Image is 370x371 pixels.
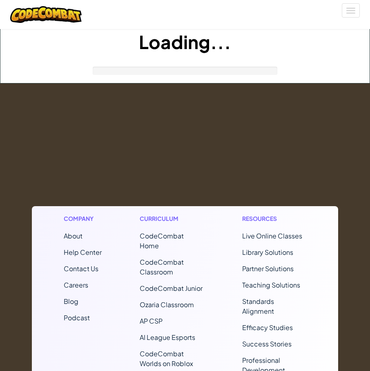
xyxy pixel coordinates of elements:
a: Podcast [64,313,90,322]
img: CodeCombat logo [10,6,82,23]
a: Ozaria Classroom [140,300,194,309]
a: Success Stories [242,340,292,348]
a: AP CSP [140,317,163,325]
span: Contact Us [64,264,98,273]
h1: Resources [242,214,307,223]
a: CodeCombat Worlds on Roblox [140,349,193,368]
h1: Company [64,214,102,223]
span: CodeCombat Home [140,232,184,250]
a: Teaching Solutions [242,281,300,289]
a: About [64,232,82,240]
a: AI League Esports [140,333,195,342]
a: Help Center [64,248,102,256]
h1: Curriculum [140,214,204,223]
a: Partner Solutions [242,264,294,273]
h1: Loading... [0,29,370,54]
a: Live Online Classes [242,232,302,240]
a: CodeCombat Junior [140,284,203,292]
a: Standards Alignment [242,297,274,315]
a: Efficacy Studies [242,323,293,332]
a: Library Solutions [242,248,293,256]
a: Careers [64,281,88,289]
a: Blog [64,297,78,306]
a: CodeCombat Classroom [140,258,184,276]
